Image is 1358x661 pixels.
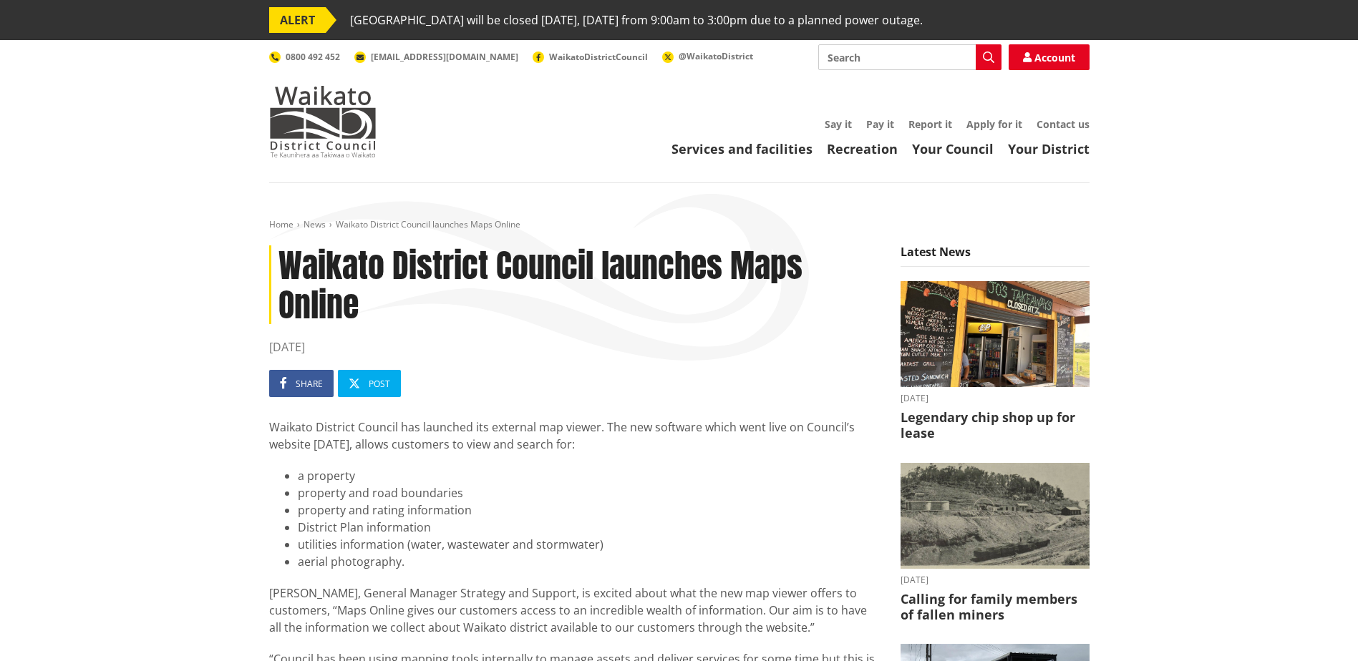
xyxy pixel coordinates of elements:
[1037,117,1090,131] a: Contact us
[296,378,323,390] span: Share
[533,51,648,63] a: WaikatoDistrictCouncil
[825,117,852,131] a: Say it
[818,44,1001,70] input: Search input
[371,51,518,63] span: [EMAIL_ADDRESS][DOMAIN_NAME]
[901,394,1090,403] time: [DATE]
[369,378,390,390] span: Post
[908,117,952,131] a: Report it
[866,117,894,131] a: Pay it
[901,576,1090,584] time: [DATE]
[269,86,377,157] img: Waikato District Council - Te Kaunihera aa Takiwaa o Waikato
[354,51,518,63] a: [EMAIL_ADDRESS][DOMAIN_NAME]
[901,463,1090,623] a: A black-and-white historic photograph shows a hillside with trees, small buildings, and cylindric...
[269,218,294,230] a: Home
[269,370,334,397] a: Share
[269,338,879,356] time: [DATE]
[901,281,1090,441] a: Outdoor takeaway stand with chalkboard menus listing various foods, like burgers and chips. A fri...
[269,584,879,636] p: [PERSON_NAME], General Manager Strategy and Support, is excited about what the new map viewer off...
[298,553,879,570] li: aerial photography.
[966,117,1022,131] a: Apply for it
[350,7,923,33] span: [GEOGRAPHIC_DATA] will be closed [DATE], [DATE] from 9:00am to 3:00pm due to a planned power outage.
[901,463,1090,569] img: Glen Afton Mine 1939
[901,281,1090,388] img: Jo's takeaways, Papahua Reserve, Raglan
[901,410,1090,441] h3: Legendary chip shop up for lease
[901,592,1090,622] h3: Calling for family members of fallen miners
[1009,44,1090,70] a: Account
[901,245,1090,267] h5: Latest News
[679,50,753,62] span: @WaikatoDistrict
[269,418,879,453] p: Waikato District Council has launched its external map viewer. The new software which went live o...
[298,467,879,484] li: a property
[336,218,520,230] span: Waikato District Council launches Maps Online
[298,536,879,553] li: utilities information (water, wastewater and stormwater)
[338,370,401,397] a: Post
[269,219,1090,231] nav: breadcrumb
[304,218,326,230] a: News
[269,51,340,63] a: 0800 492 452
[662,50,753,62] a: @WaikatoDistrict
[827,140,898,157] a: Recreation
[298,501,879,519] li: property and rating information
[671,140,813,157] a: Services and facilities
[1008,140,1090,157] a: Your District
[912,140,994,157] a: Your Council
[298,519,879,536] li: District Plan information
[549,51,648,63] span: WaikatoDistrictCouncil
[269,245,879,324] h1: Waikato District Council launches Maps Online
[286,51,340,63] span: 0800 492 452
[298,484,879,501] li: property and road boundaries
[269,7,326,33] span: ALERT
